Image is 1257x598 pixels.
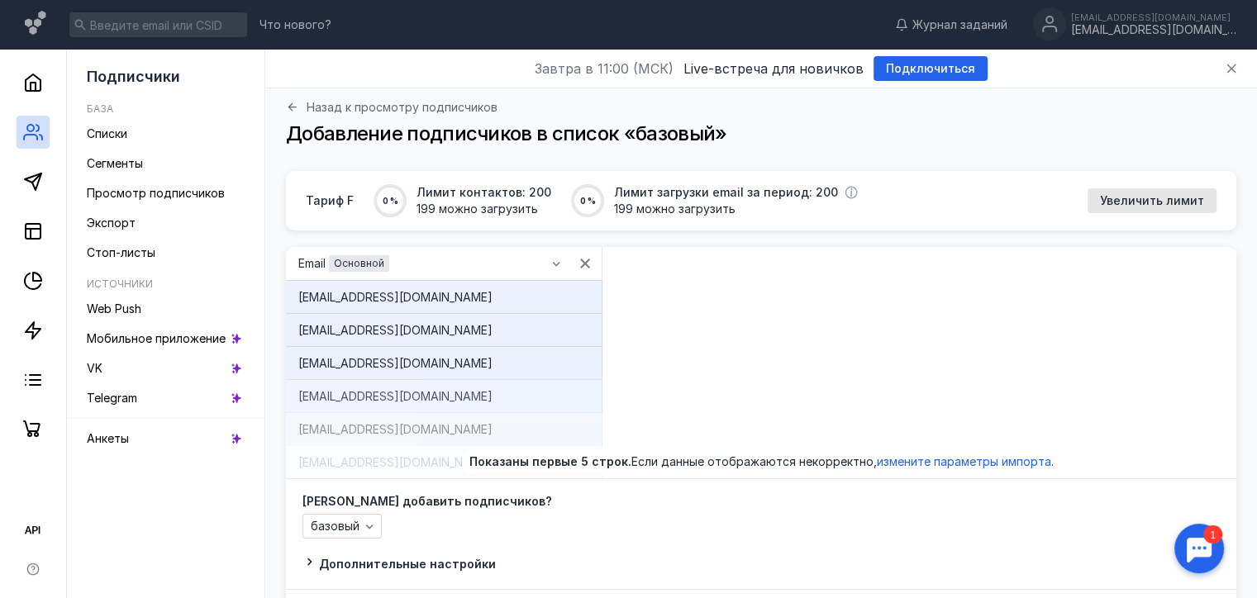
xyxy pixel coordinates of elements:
[286,101,498,113] a: Назад к просмотру подписчиков
[290,251,569,276] button: EmailОсновной
[80,150,251,177] a: Сегменты
[877,454,1051,468] span: измените параметры импорта
[302,514,382,539] button: базовый
[886,62,975,76] span: Подключиться
[87,431,129,445] span: Анкеты
[311,520,359,534] span: базовый
[1100,194,1204,208] span: Увеличить лимит
[87,361,102,375] span: VK
[631,454,1054,468] span: Если данные отображаются некорректно, .
[87,391,137,405] span: Telegram
[877,453,1051,470] button: измените параметры импорта
[87,301,141,316] span: Web Push
[87,156,143,170] span: Сегменты
[298,421,589,438] div: [EMAIL_ADDRESS][DOMAIN_NAME]
[334,257,384,269] span: Основной
[535,59,674,78] span: Завтра в 11:00 (МСК)
[302,496,552,507] span: [PERSON_NAME] добавить подписчиков?
[298,355,589,372] div: [EMAIL_ADDRESS][DOMAIN_NAME]
[302,555,496,572] button: Дополнительные настройки
[614,201,858,217] span: 199 можно загрузить
[469,454,631,468] span: Показаны первые 5 строк.
[1071,12,1236,22] div: [EMAIL_ADDRESS][DOMAIN_NAME]
[80,210,251,236] a: Экспорт
[417,184,551,201] span: Лимит контактов: 200
[87,216,136,230] span: Экспорт
[80,425,251,452] a: Анкеты
[87,186,225,200] span: Просмотр подписчиков
[298,257,326,271] span: Email
[319,557,496,571] span: Дополнительные настройки
[87,126,127,140] span: Списки
[1071,23,1236,37] div: [EMAIL_ADDRESS][DOMAIN_NAME]
[286,121,726,145] span: Добавление подписчиков в список «базовый»
[87,245,155,259] span: Стоп-листы
[417,201,551,217] span: 199 можно загрузить
[298,322,589,339] div: [EMAIL_ADDRESS][DOMAIN_NAME]
[80,355,251,382] a: VK
[251,19,340,31] a: Что нового?
[87,68,180,85] span: Подписчики
[298,388,589,405] div: [EMAIL_ADDRESS][DOMAIN_NAME]
[912,17,1007,33] span: Журнал заданий
[614,184,838,201] span: Лимит загрузки email за период: 200
[298,454,589,471] div: [EMAIL_ADDRESS][DOMAIN_NAME]
[87,331,226,345] span: Мобильное приложение
[683,59,864,78] span: Live-встреча для новичков
[306,192,354,209] span: Тариф F
[80,121,251,147] a: Списки
[307,102,498,113] span: Назад к просмотру подписчиков
[80,296,251,322] a: Web Push
[874,56,988,81] button: Подключиться
[69,12,247,37] input: Введите email или CSID
[80,325,251,352] a: Мобильное приложение
[298,289,589,306] div: [EMAIL_ADDRESS][DOMAIN_NAME]
[80,180,251,206] a: Просмотр подписчиков
[80,240,251,266] a: Стоп-листы
[887,17,1016,33] a: Журнал заданий
[259,19,331,31] span: Что нового?
[87,102,113,115] h5: База
[80,385,251,411] a: Telegram
[37,10,56,28] div: 1
[87,278,153,290] h5: Источники
[1088,188,1217,213] button: Увеличить лимит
